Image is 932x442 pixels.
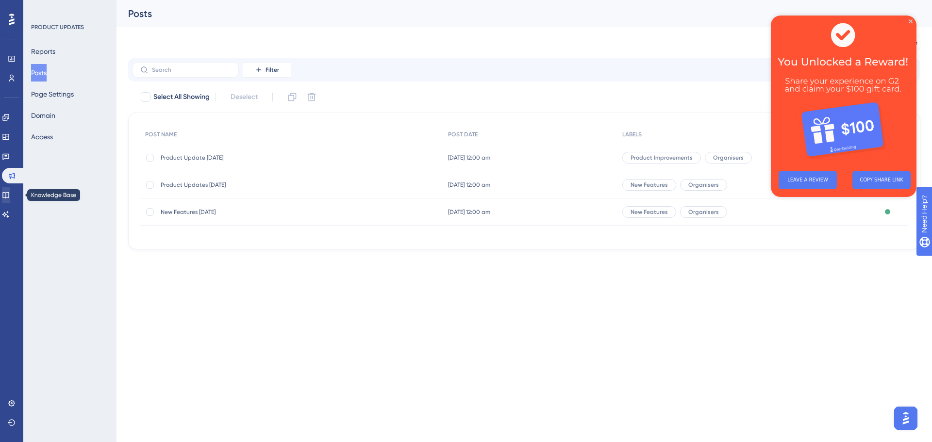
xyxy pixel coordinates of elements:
[152,66,231,73] input: Search
[31,64,47,82] button: Posts
[161,181,316,189] span: Product Updates [DATE]
[688,181,719,189] span: Organisers
[448,181,490,189] span: [DATE] 12:00 am
[448,154,490,162] span: [DATE] 12:00 am
[31,43,55,60] button: Reports
[82,155,140,174] button: COPY SHARE LINK
[161,154,316,162] span: Product Update [DATE]
[31,85,74,103] button: Page Settings
[23,2,61,14] span: Need Help?
[713,154,744,162] span: Organisers
[448,208,490,216] span: [DATE] 12:00 am
[891,404,920,433] iframe: UserGuiding AI Assistant Launcher
[153,91,210,103] span: Select All Showing
[128,7,896,20] div: Posts
[631,154,693,162] span: Product Improvements
[266,66,279,74] span: Filter
[631,181,668,189] span: New Features
[243,62,291,78] button: Filter
[688,208,719,216] span: Organisers
[145,131,177,138] span: POST NAME
[161,208,316,216] span: New Features [DATE]
[8,155,66,174] button: LEAVE A REVIEW
[448,131,478,138] span: POST DATE
[622,131,642,138] span: LABELS
[138,4,142,8] div: Close Preview
[222,88,266,106] button: Deselect
[31,23,84,31] div: PRODUCT UPDATES
[631,208,668,216] span: New Features
[231,91,258,103] span: Deselect
[31,128,53,146] button: Access
[31,107,55,124] button: Domain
